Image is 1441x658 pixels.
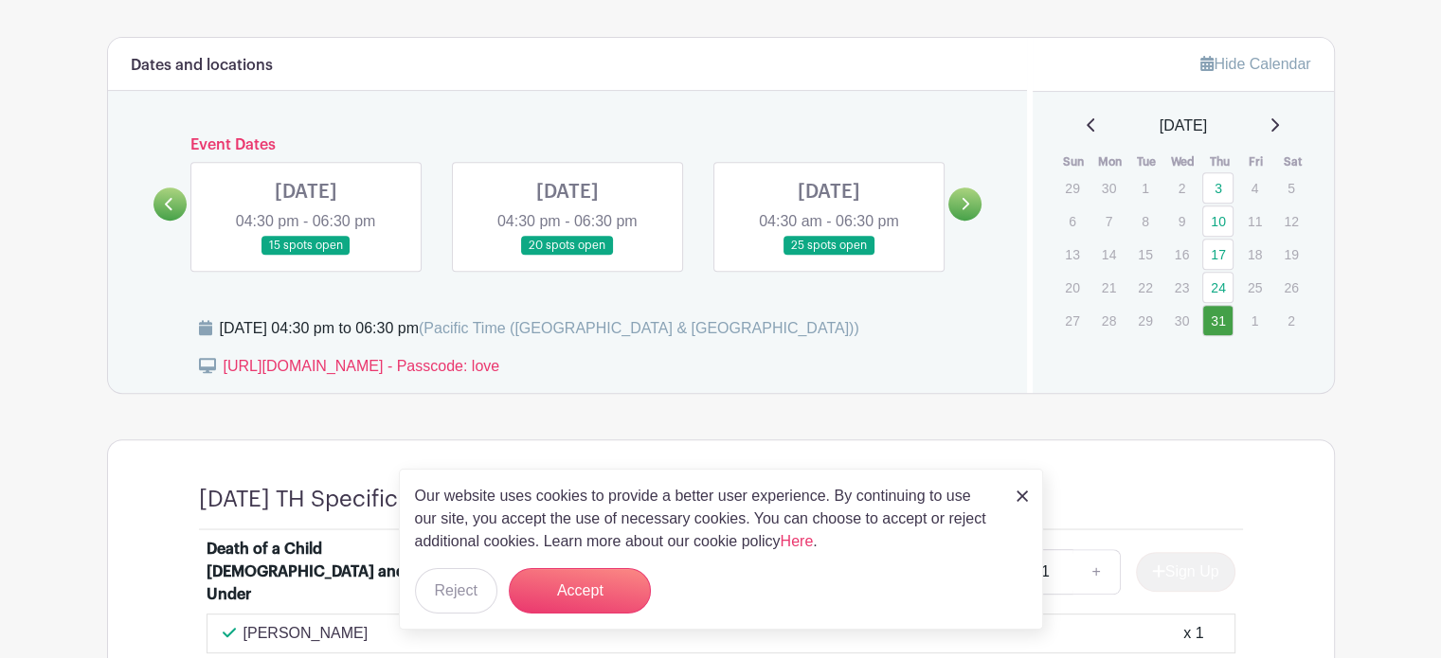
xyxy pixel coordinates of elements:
[1056,306,1088,335] p: 27
[224,358,500,374] a: [URL][DOMAIN_NAME] - Passcode: love
[1056,206,1088,236] p: 6
[1200,56,1310,72] a: Hide Calendar
[1056,173,1088,203] p: 29
[1129,173,1161,203] p: 1
[1166,206,1198,236] p: 9
[1166,173,1198,203] p: 2
[1017,490,1028,502] img: close_button-5f87c8562297e5c2d7936805f587ecaba9071eb48480494691a3f1689db116b3.svg
[1239,306,1270,335] p: 1
[1056,273,1088,302] p: 20
[1275,306,1306,335] p: 2
[243,622,369,645] p: [PERSON_NAME]
[419,320,859,336] span: (Pacific Time ([GEOGRAPHIC_DATA] & [GEOGRAPHIC_DATA]))
[781,533,814,549] a: Here
[1128,152,1165,171] th: Tue
[1202,172,1234,204] a: 3
[1093,206,1125,236] p: 7
[1239,240,1270,269] p: 18
[1201,152,1238,171] th: Thu
[1202,239,1234,270] a: 17
[415,485,997,553] p: Our website uses cookies to provide a better user experience. By continuing to use our site, you ...
[1274,152,1311,171] th: Sat
[415,568,497,614] button: Reject
[1129,273,1161,302] p: 22
[1238,152,1275,171] th: Fri
[207,538,441,606] div: Death of a Child [DEMOGRAPHIC_DATA] and Under
[199,486,535,513] h4: [DATE] TH Specific Loss Groups
[1275,240,1306,269] p: 19
[1093,273,1125,302] p: 21
[1160,115,1207,137] span: [DATE]
[1202,205,1234,237] a: 10
[1129,306,1161,335] p: 29
[220,317,859,340] div: [DATE] 04:30 pm to 06:30 pm
[1093,306,1125,335] p: 28
[1165,152,1202,171] th: Wed
[187,136,949,154] h6: Event Dates
[1056,240,1088,269] p: 13
[1129,240,1161,269] p: 15
[1275,273,1306,302] p: 26
[1072,549,1120,595] a: +
[1275,173,1306,203] p: 5
[1166,273,1198,302] p: 23
[1202,305,1234,336] a: 31
[1166,306,1198,335] p: 30
[1183,622,1203,645] div: x 1
[1166,240,1198,269] p: 16
[1092,152,1129,171] th: Mon
[1239,206,1270,236] p: 11
[1093,173,1125,203] p: 30
[509,568,651,614] button: Accept
[1239,273,1270,302] p: 25
[1275,206,1306,236] p: 12
[1239,173,1270,203] p: 4
[1055,152,1092,171] th: Sun
[1129,206,1161,236] p: 8
[131,57,273,75] h6: Dates and locations
[1202,272,1234,303] a: 24
[1093,240,1125,269] p: 14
